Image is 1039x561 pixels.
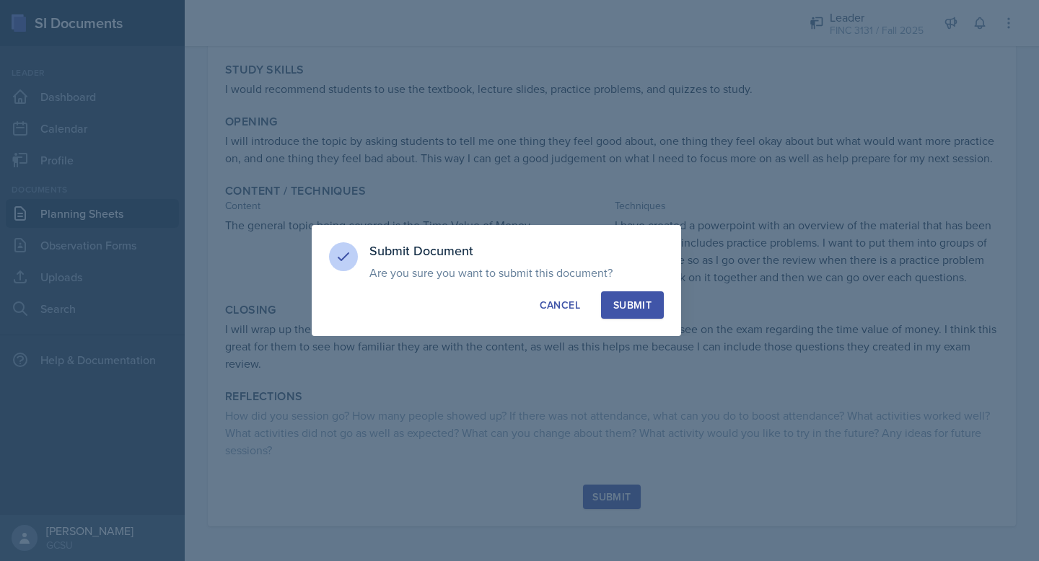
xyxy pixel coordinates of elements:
h3: Submit Document [369,242,664,260]
div: Cancel [540,298,580,312]
button: Cancel [527,291,592,319]
p: Are you sure you want to submit this document? [369,265,664,280]
button: Submit [601,291,664,319]
div: Submit [613,298,652,312]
